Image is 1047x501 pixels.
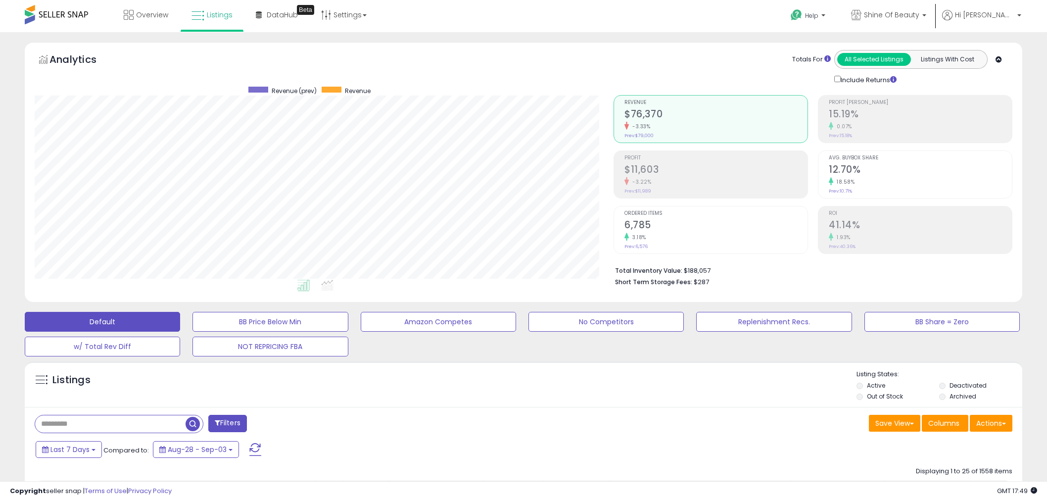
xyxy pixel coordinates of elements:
small: Prev: 40.36% [829,244,856,250]
label: Archived [950,392,976,401]
button: Listings With Cost [910,53,984,66]
small: Prev: $79,000 [624,133,654,139]
span: Overview [136,10,168,20]
button: BB Price Below Min [192,312,348,332]
span: Shine Of Beauty [864,10,919,20]
span: 2025-09-11 17:49 GMT [997,486,1037,496]
button: Aug-28 - Sep-03 [153,441,239,458]
span: Avg. Buybox Share [829,155,1012,161]
h2: $11,603 [624,164,808,177]
button: Actions [970,415,1012,432]
span: Help [805,11,818,20]
span: ROI [829,211,1012,216]
span: Revenue (prev) [272,87,317,95]
button: Last 7 Days [36,441,102,458]
button: Amazon Competes [361,312,516,332]
span: Ordered Items [624,211,808,216]
small: -3.33% [629,123,650,130]
button: Replenishment Recs. [696,312,852,332]
small: Prev: 10.71% [829,188,852,194]
span: Last 7 Days [50,445,90,454]
span: Revenue [345,87,371,95]
span: Hi [PERSON_NAME] [955,10,1014,20]
button: Columns [922,415,968,432]
span: Revenue [624,100,808,105]
span: $287 [694,277,709,287]
span: Listings [207,10,233,20]
a: Hi [PERSON_NAME] [942,10,1021,32]
div: Displaying 1 to 25 of 1558 items [916,467,1012,476]
p: Listing States: [857,370,1022,379]
span: DataHub [267,10,298,20]
b: Short Term Storage Fees: [615,278,692,286]
h2: 15.19% [829,108,1012,122]
strong: Copyright [10,486,46,496]
div: seller snap | | [10,487,172,496]
label: Deactivated [950,381,987,390]
button: No Competitors [528,312,684,332]
small: 1.93% [833,234,851,241]
a: Terms of Use [85,486,127,496]
b: Total Inventory Value: [615,266,682,275]
a: Privacy Policy [128,486,172,496]
button: NOT REPRICING FBA [192,337,348,356]
h2: 12.70% [829,164,1012,177]
button: w/ Total Rev Diff [25,337,180,356]
label: Out of Stock [867,392,903,401]
div: Include Returns [827,74,908,85]
button: Default [25,312,180,332]
h2: 6,785 [624,219,808,233]
small: 0.07% [833,123,852,130]
small: Prev: 6,576 [624,244,648,250]
h2: 41.14% [829,219,1012,233]
span: Profit [PERSON_NAME] [829,100,1012,105]
label: Active [867,381,885,390]
small: 18.58% [833,178,855,186]
button: All Selected Listings [837,53,911,66]
button: Filters [208,415,247,432]
i: Get Help [790,9,803,21]
small: -3.22% [629,178,651,186]
span: Columns [928,418,959,428]
div: Tooltip anchor [297,5,314,15]
button: Save View [869,415,920,432]
span: Compared to: [103,446,149,455]
small: Prev: 15.18% [829,133,852,139]
span: Aug-28 - Sep-03 [168,445,227,454]
div: Totals For [792,55,831,64]
h5: Analytics [49,52,116,69]
span: Profit [624,155,808,161]
li: $188,057 [615,264,1005,276]
small: Prev: $11,989 [624,188,651,194]
a: Help [783,1,835,32]
button: BB Share = Zero [864,312,1020,332]
h5: Listings [52,373,91,387]
h2: $76,370 [624,108,808,122]
small: 3.18% [629,234,646,241]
